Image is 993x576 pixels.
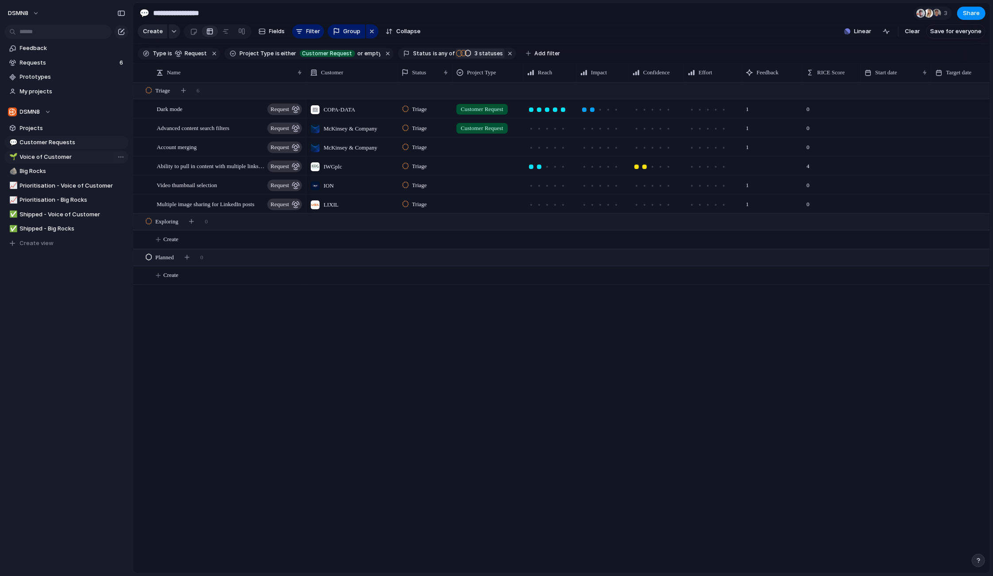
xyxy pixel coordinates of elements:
[4,85,128,98] a: My projects
[163,271,178,280] span: Create
[742,195,753,209] span: 1
[173,49,209,58] button: request
[270,198,289,211] span: request
[9,209,15,219] div: ✅
[4,193,128,207] a: 📈Prioritisation - Big Rocks
[9,138,15,148] div: 💬
[267,104,302,115] button: request
[20,73,125,81] span: Prototypes
[643,68,670,77] span: Confidence
[742,100,753,114] span: 1
[328,24,365,38] button: Group
[20,224,125,233] span: Shipped - Big Rocks
[591,68,607,77] span: Impact
[4,150,128,164] a: 🌱Voice of Customer
[205,217,208,226] span: 0
[4,6,44,20] button: DSMN8
[926,24,985,38] button: Save for everyone
[8,210,17,219] button: ✅
[957,7,985,20] button: Share
[4,136,128,149] a: 💬Customer Requests
[267,142,302,153] button: request
[412,143,427,152] span: Triage
[153,50,166,58] span: Type
[875,68,897,77] span: Start date
[166,49,174,58] button: is
[9,195,15,205] div: 📈
[20,138,125,147] span: Customer Requests
[4,42,128,55] a: Feedback
[461,105,503,114] span: Customer Request
[302,50,352,58] span: Customer Request
[437,50,455,58] span: any of
[20,196,125,204] span: Prioritisation - Big Rocks
[803,138,813,152] span: 0
[4,208,128,221] a: ✅Shipped - Voice of Customer
[433,50,437,58] span: is
[157,180,217,190] span: Video thumbnail selection
[298,49,383,58] button: Customer Requestor empty
[20,87,125,96] span: My projects
[412,200,427,209] span: Triage
[255,24,289,38] button: Fields
[412,124,427,133] span: Triage
[270,179,289,192] span: request
[461,124,503,133] span: Customer Request
[157,142,197,152] span: Account merging
[8,9,28,18] span: DSMN8
[280,50,297,58] span: either
[324,143,377,152] span: McKinsey & Company
[157,161,265,171] span: Ability to pull in content with multiple links on LinkedIn
[8,153,17,161] button: 🌱
[201,253,204,262] span: 0
[412,68,426,77] span: Status
[699,68,712,77] span: Effort
[324,105,355,114] span: COPA-DATA
[4,179,128,192] div: 📈Prioritisation - Voice of Customer
[324,181,334,190] span: ION
[20,124,125,133] span: Projects
[905,27,920,36] span: Clear
[168,50,172,58] span: is
[155,86,170,95] span: Triage
[20,210,125,219] span: Shipped - Voice of Customer
[946,68,972,77] span: Target date
[4,105,128,119] button: DSMN8
[324,124,377,133] span: McKinsey & Company
[4,70,128,84] a: Prototypes
[157,104,182,114] span: Dark mode
[155,217,178,226] span: Exploring
[182,50,207,58] span: request
[324,200,339,209] span: LIXIL
[20,239,54,248] span: Create view
[412,162,427,171] span: Triage
[139,7,149,19] div: 💬
[4,222,128,235] div: ✅Shipped - Big Rocks
[8,167,17,176] button: 🪨
[944,9,950,18] span: 3
[803,157,813,171] span: 4
[20,181,125,190] span: Prioritisation - Voice of Customer
[138,24,167,38] button: Create
[155,253,174,262] span: Planned
[396,27,421,36] span: Collapse
[412,181,427,190] span: Triage
[270,160,289,173] span: request
[324,162,342,171] span: IWGplc
[137,6,151,20] button: 💬
[742,119,753,133] span: 1
[120,58,125,67] span: 6
[963,9,980,18] span: Share
[20,108,40,116] span: DSMN8
[8,138,17,147] button: 💬
[803,119,813,133] span: 0
[534,50,560,58] span: Add filter
[157,199,255,209] span: Multiple image sharing for LinkedIn posts
[269,27,285,36] span: Fields
[270,141,289,154] span: request
[20,153,125,161] span: Voice of Customer
[4,56,128,69] a: Requests6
